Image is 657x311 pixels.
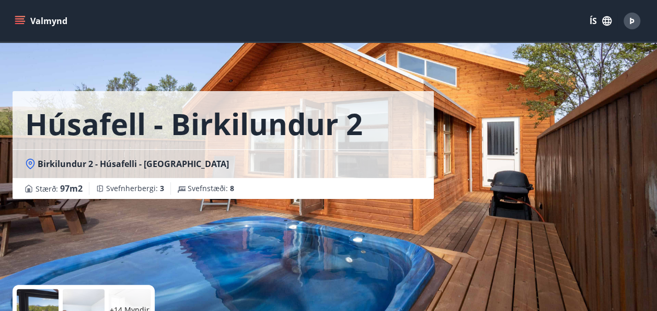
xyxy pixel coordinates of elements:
span: Stærð : [36,182,83,195]
span: Þ [629,15,635,27]
span: 3 [160,183,164,193]
span: Svefnherbergi : [106,183,164,194]
button: ÍS [584,12,617,30]
span: Birkilundur 2 - Húsafelli - [GEOGRAPHIC_DATA] [38,158,229,170]
h1: Húsafell - Birkilundur 2 [25,104,363,143]
button: Þ [619,8,644,34]
span: 8 [230,183,234,193]
span: 97 m2 [60,183,83,194]
span: Svefnstæði : [188,183,234,194]
button: menu [13,12,72,30]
